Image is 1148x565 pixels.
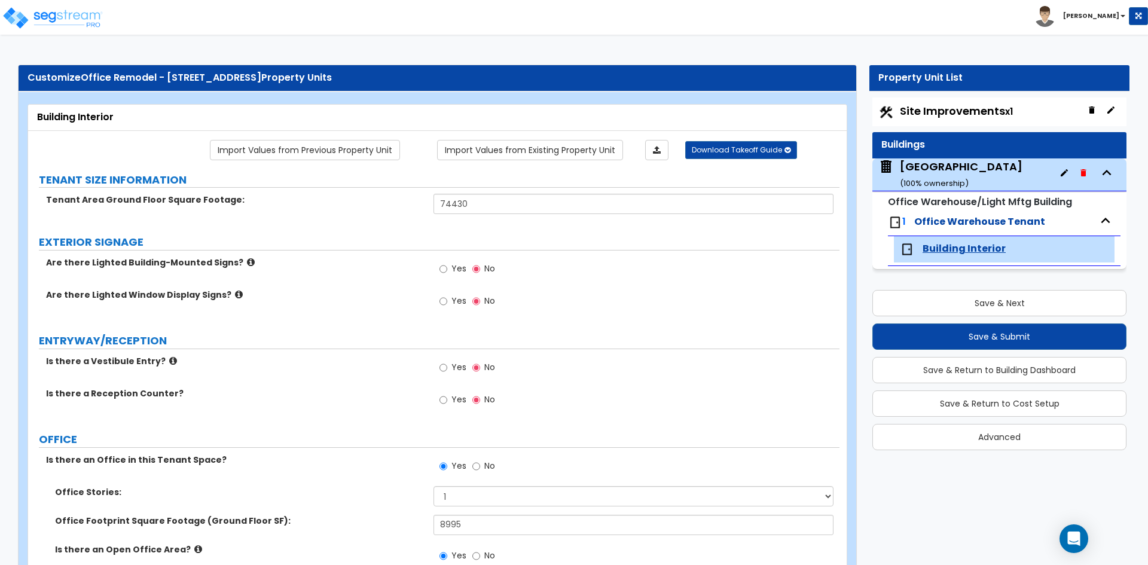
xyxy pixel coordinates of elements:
img: avatar.png [1034,6,1055,27]
span: Yes [451,549,466,561]
input: No [472,262,480,276]
input: No [472,549,480,563]
span: No [484,262,495,274]
label: Office Footprint Square Footage (Ground Floor SF): [55,515,425,527]
small: ( 100 % ownership) [900,178,969,189]
span: No [484,460,495,472]
span: No [484,295,495,307]
span: Main Building [878,159,1022,190]
small: Office Warehouse/Light Mftg Building [888,195,1072,209]
span: Building Interior [923,242,1006,256]
span: No [484,361,495,373]
div: Buildings [881,138,1118,152]
input: Yes [439,393,447,407]
input: Yes [439,262,447,276]
i: click for more info! [235,290,243,299]
span: Yes [451,393,466,405]
input: Yes [439,295,447,308]
button: Save & Next [872,290,1126,316]
label: ENTRYWAY/RECEPTION [39,333,839,349]
label: Is there a Reception Counter? [46,387,425,399]
span: Yes [451,361,466,373]
i: click for more info! [194,545,202,554]
div: Open Intercom Messenger [1060,524,1088,553]
button: Download Takeoff Guide [685,141,797,159]
input: No [472,460,480,473]
span: Yes [451,262,466,274]
i: click for more info! [247,258,255,267]
b: [PERSON_NAME] [1063,11,1119,20]
label: Office Stories: [55,486,425,498]
label: Is there an Office in this Tenant Space? [46,454,425,466]
img: logo_pro_r.png [2,6,103,30]
label: TENANT SIZE INFORMATION [39,172,839,188]
label: Are there Lighted Building-Mounted Signs? [46,256,425,268]
button: Save & Return to Cost Setup [872,390,1126,417]
span: Office Remodel - [STREET_ADDRESS] [81,71,261,84]
img: door.png [888,215,902,230]
div: Property Unit List [878,71,1120,85]
label: Is there a Vestibule Entry? [46,355,425,367]
a: Import the dynamic attribute values from existing properties. [437,140,623,160]
label: Are there Lighted Window Display Signs? [46,289,425,301]
div: [GEOGRAPHIC_DATA] [900,159,1022,190]
button: Save & Submit [872,323,1126,350]
span: Yes [451,460,466,472]
div: Building Interior [37,111,838,124]
label: Is there an Open Office Area? [55,543,425,555]
input: Yes [439,549,447,563]
img: building.svg [878,159,894,175]
a: Import the dynamic attribute values from previous properties. [210,140,400,160]
img: door.png [900,242,914,256]
input: No [472,393,480,407]
input: Yes [439,460,447,473]
span: No [484,393,495,405]
small: x1 [1005,105,1013,118]
a: Import the dynamic attributes value through Excel sheet [645,140,668,160]
label: OFFICE [39,432,839,447]
span: Office Warehouse Tenant [914,215,1045,228]
span: Site Improvements [900,103,1013,118]
input: No [472,295,480,308]
span: Yes [451,295,466,307]
span: No [484,549,495,561]
button: Advanced [872,424,1126,450]
span: 1 [902,215,906,228]
input: Yes [439,361,447,374]
button: Save & Return to Building Dashboard [872,357,1126,383]
label: Tenant Area Ground Floor Square Footage: [46,194,425,206]
label: EXTERIOR SIGNAGE [39,234,839,250]
span: Download Takeoff Guide [692,145,782,155]
input: No [472,361,480,374]
div: Customize Property Units [28,71,847,85]
i: click for more info! [169,356,177,365]
img: Construction.png [878,105,894,120]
